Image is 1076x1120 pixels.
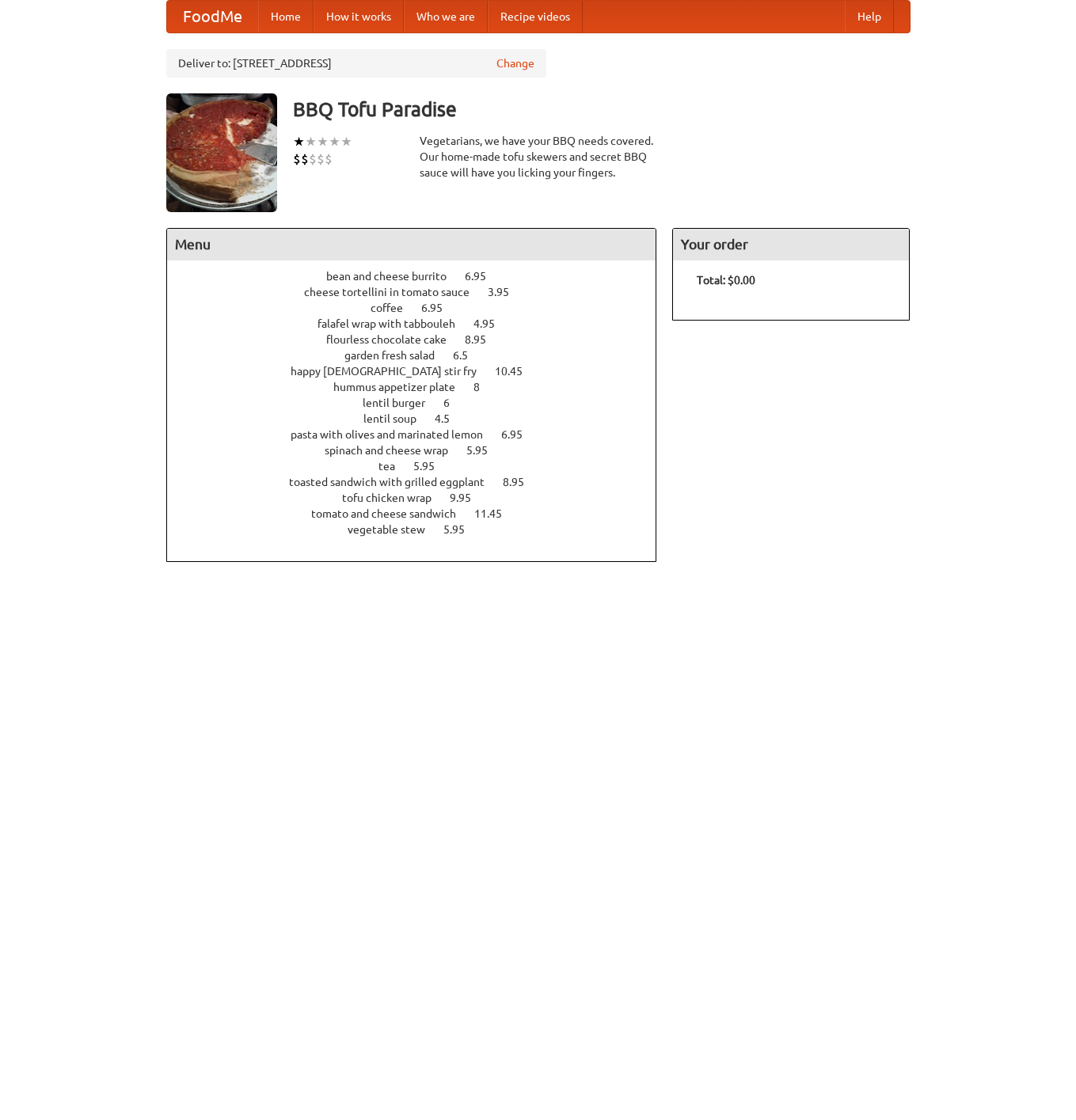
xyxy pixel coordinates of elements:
[673,229,909,260] h4: Your order
[166,93,277,212] img: angular.jpg
[333,381,471,393] span: hummus appetizer plate
[473,317,511,330] span: 4.95
[309,150,317,168] li: $
[371,302,472,314] a: coffee 6.95
[293,93,911,125] h3: BBQ Tofu Paradise
[378,460,464,473] a: tea 5.95
[289,476,500,488] span: toasted sandwich with grilled eggplant
[325,150,333,168] li: $
[363,412,432,425] span: lentil soup
[845,1,894,32] a: Help
[474,507,518,520] span: 11.45
[413,460,451,473] span: 5.95
[363,397,479,409] a: lentil burger 6
[293,150,301,168] li: $
[317,150,325,168] li: $
[167,1,258,32] a: FoodMe
[291,428,552,441] a: pasta with olives and marinated lemon 6.95
[453,349,484,362] span: 6.5
[503,476,540,488] span: 8.95
[258,1,314,32] a: Home
[450,492,487,504] span: 9.95
[496,55,534,71] a: Change
[311,507,531,520] a: tomato and cheese sandwich 11.45
[342,492,500,504] a: tofu chicken wrap 9.95
[501,428,538,441] span: 6.95
[488,286,525,298] span: 3.95
[291,365,552,378] a: happy [DEMOGRAPHIC_DATA] stir fry 10.45
[326,333,515,346] a: flourless chocolate cake 8.95
[435,412,466,425] span: 4.5
[326,270,462,283] span: bean and cheese burrito
[378,460,411,473] span: tea
[291,428,499,441] span: pasta with olives and marinated lemon
[348,523,441,536] span: vegetable stew
[443,397,466,409] span: 6
[443,523,481,536] span: 5.95
[167,229,656,260] h4: Menu
[404,1,488,32] a: Who we are
[317,133,329,150] li: ★
[317,317,471,330] span: falafel wrap with tabbouleh
[697,274,755,287] b: Total: $0.00
[291,365,492,378] span: happy [DEMOGRAPHIC_DATA] stir fry
[342,492,447,504] span: tofu chicken wrap
[325,444,517,457] a: spinach and cheese wrap 5.95
[166,49,546,78] div: Deliver to: [STREET_ADDRESS]
[421,302,458,314] span: 6.95
[465,270,502,283] span: 6.95
[348,523,494,536] a: vegetable stew 5.95
[371,302,419,314] span: coffee
[314,1,404,32] a: How it works
[304,286,485,298] span: cheese tortellini in tomato sauce
[363,412,479,425] a: lentil soup 4.5
[311,507,472,520] span: tomato and cheese sandwich
[289,476,553,488] a: toasted sandwich with grilled eggplant 8.95
[326,333,462,346] span: flourless chocolate cake
[325,444,464,457] span: spinach and cheese wrap
[304,286,538,298] a: cheese tortellini in tomato sauce 3.95
[473,381,496,393] span: 8
[317,317,524,330] a: falafel wrap with tabbouleh 4.95
[420,133,657,180] div: Vegetarians, we have your BBQ needs covered. Our home-made tofu skewers and secret BBQ sauce will...
[301,150,309,168] li: $
[495,365,538,378] span: 10.45
[344,349,451,362] span: garden fresh salad
[326,270,515,283] a: bean and cheese burrito 6.95
[363,397,441,409] span: lentil burger
[333,381,509,393] a: hummus appetizer plate 8
[488,1,583,32] a: Recipe videos
[344,349,497,362] a: garden fresh salad 6.5
[305,133,317,150] li: ★
[465,333,502,346] span: 8.95
[466,444,504,457] span: 5.95
[340,133,352,150] li: ★
[293,133,305,150] li: ★
[329,133,340,150] li: ★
